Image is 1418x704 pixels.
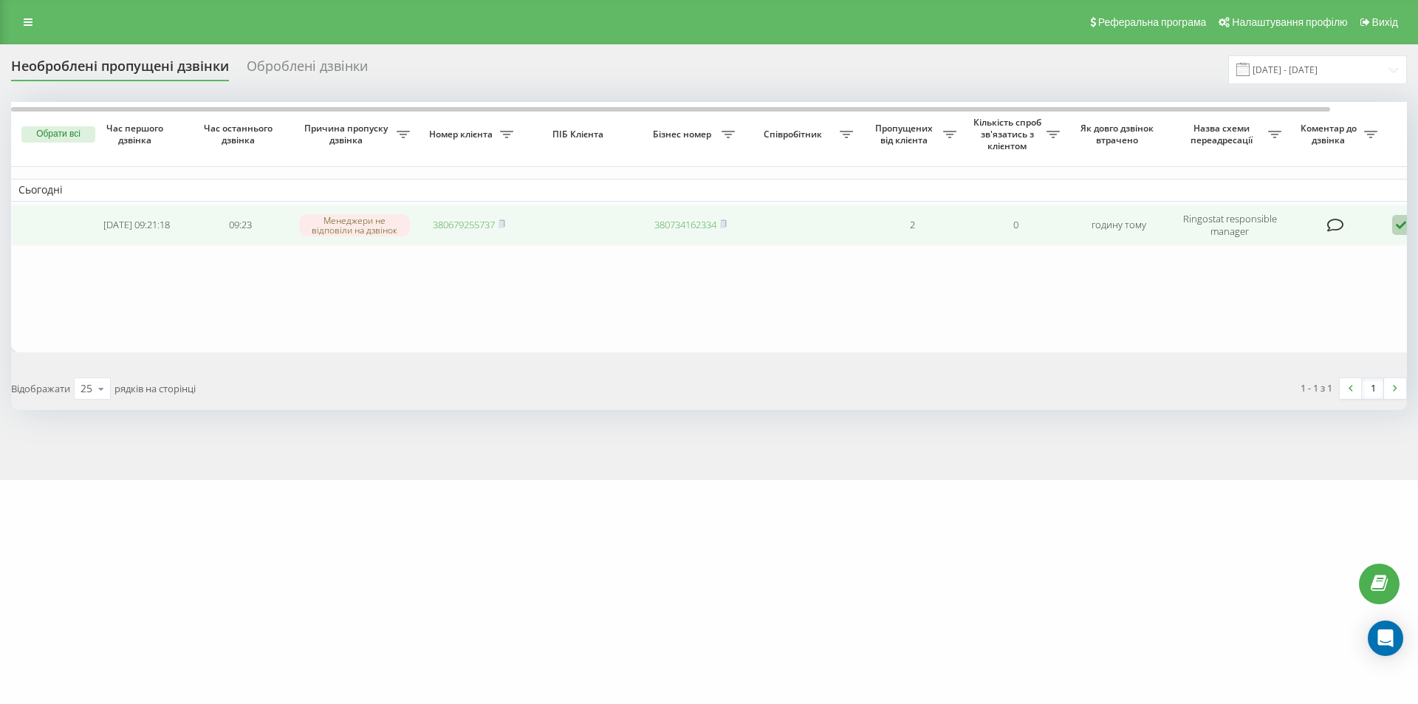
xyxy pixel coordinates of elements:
div: Open Intercom Messenger [1368,621,1403,656]
span: ПІБ Клієнта [533,129,626,140]
button: Обрати всі [21,126,95,143]
span: Коментар до дзвінка [1296,123,1364,146]
span: Пропущених від клієнта [868,123,943,146]
span: Назва схеми переадресації [1178,123,1268,146]
a: 380679255737 [433,218,495,231]
td: 0 [964,205,1067,246]
span: Час першого дзвінка [97,123,177,146]
span: Вихід [1372,16,1398,28]
td: [DATE] 09:21:18 [85,205,188,246]
td: Ringostat responsible manager [1171,205,1289,246]
td: 2 [860,205,964,246]
span: Відображати [11,382,70,395]
span: Як довго дзвінок втрачено [1079,123,1159,146]
a: 1 [1362,378,1384,399]
div: Необроблені пропущені дзвінки [11,58,229,81]
span: Причина пропуску дзвінка [299,123,397,146]
span: Співробітник [750,129,840,140]
span: рядків на сторінці [114,382,196,395]
div: Оброблені дзвінки [247,58,368,81]
div: Менеджери не відповіли на дзвінок [299,214,410,236]
span: Час останнього дзвінка [200,123,280,146]
span: Налаштування профілю [1232,16,1347,28]
a: 380734162334 [654,218,716,231]
div: 25 [81,381,92,396]
div: 1 - 1 з 1 [1301,380,1332,395]
span: Кількість спроб зв'язатись з клієнтом [971,117,1047,151]
span: Бізнес номер [646,129,722,140]
td: годину тому [1067,205,1171,246]
td: 09:23 [188,205,292,246]
span: Номер клієнта [425,129,500,140]
span: Реферальна програма [1098,16,1207,28]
